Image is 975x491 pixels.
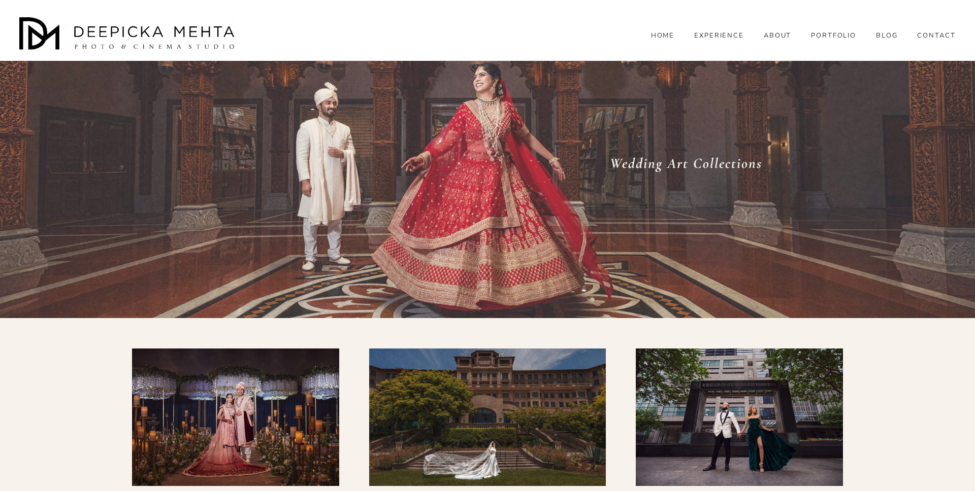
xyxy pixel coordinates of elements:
em: Wedding Art Collections [610,155,762,172]
a: HOME [651,31,675,41]
span: BLOG [876,32,898,40]
a: CONTACT [917,31,956,41]
a: EXPERIENCE [694,31,744,41]
a: folder dropdown [876,31,898,41]
a: ABOUT [764,31,792,41]
img: Austin Wedding Photographer - Deepicka Mehta Photography &amp; Cinematography [19,17,238,53]
a: PORTFOLIO [811,31,857,41]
